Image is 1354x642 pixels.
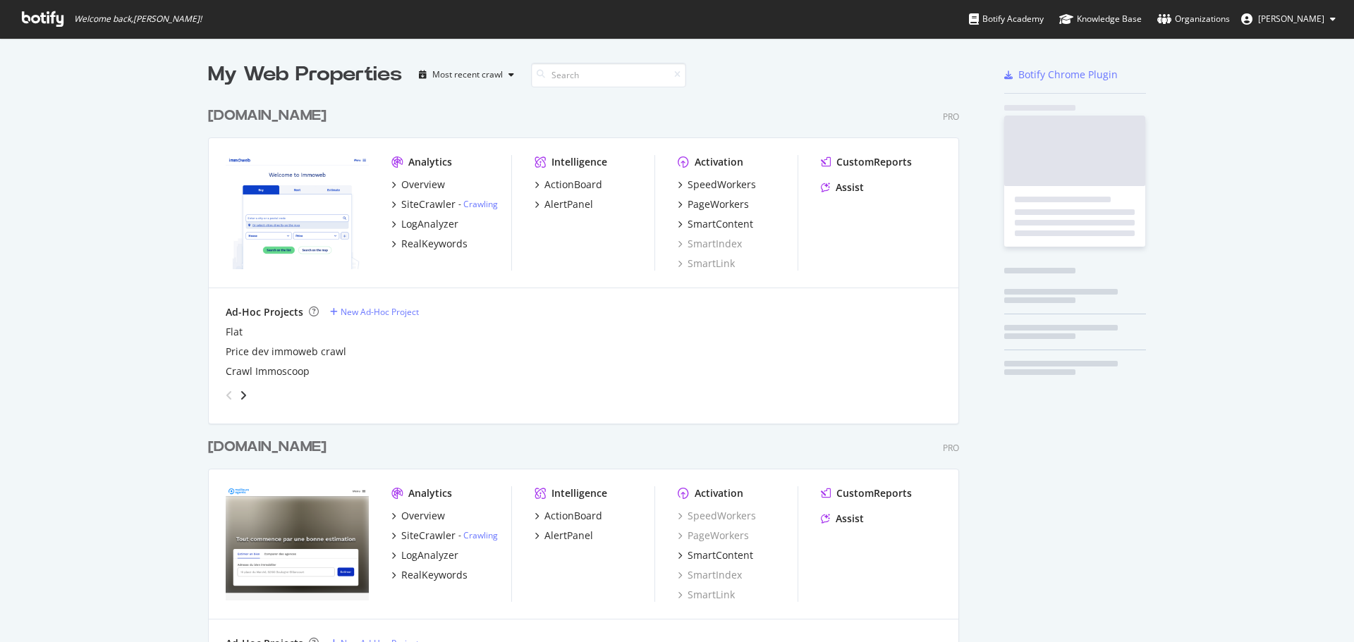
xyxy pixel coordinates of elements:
[969,12,1044,26] div: Botify Academy
[943,111,959,123] div: Pro
[695,155,743,169] div: Activation
[391,509,445,523] a: Overview
[401,237,468,251] div: RealKeywords
[678,568,742,582] a: SmartIndex
[226,364,310,378] a: Crawl Immoscoop
[544,509,602,523] div: ActionBoard
[463,198,498,210] a: Crawling
[391,568,468,582] a: RealKeywords
[1258,13,1324,25] span: Lukas MÄNNL
[413,63,520,86] button: Most recent crawl
[208,437,327,457] div: [DOMAIN_NAME]
[1018,68,1118,82] div: Botify Chrome Plugin
[401,548,458,562] div: LogAnalyzer
[836,486,912,500] div: CustomReports
[943,442,959,454] div: Pro
[401,197,456,211] div: SiteCrawler
[551,155,607,169] div: Intelligence
[391,529,498,543] a: SiteCrawler- Crawling
[678,548,753,562] a: SmartContent
[226,345,346,359] a: Price dev immoweb crawl
[535,197,593,211] a: AlertPanel
[408,155,452,169] div: Analytics
[226,305,303,319] div: Ad-Hoc Projects
[208,106,327,126] div: [DOMAIN_NAME]
[544,529,593,543] div: AlertPanel
[678,178,756,192] a: SpeedWorkers
[463,529,498,541] a: Crawling
[208,61,402,89] div: My Web Properties
[678,257,735,271] a: SmartLink
[678,197,749,211] a: PageWorkers
[238,388,248,402] div: angle-right
[544,178,602,192] div: ActionBoard
[678,588,735,602] a: SmartLink
[401,568,468,582] div: RealKeywords
[208,106,332,126] a: [DOMAIN_NAME]
[401,178,445,192] div: Overview
[688,548,753,562] div: SmartContent
[821,180,864,195] a: Assist
[220,384,238,407] div: angle-left
[836,180,864,195] div: Assist
[821,486,912,500] a: CustomReports
[391,548,458,562] a: LogAnalyzer
[401,217,458,231] div: LogAnalyzer
[544,197,593,211] div: AlertPanel
[330,306,419,318] a: New Ad-Hoc Project
[74,13,202,25] span: Welcome back, [PERSON_NAME] !
[688,178,756,192] div: SpeedWorkers
[458,198,498,210] div: -
[531,63,686,87] input: Search
[226,486,369,600] img: meilleursagents.com
[401,509,445,523] div: Overview
[535,178,602,192] a: ActionBoard
[695,486,743,500] div: Activation
[836,155,912,169] div: CustomReports
[391,197,498,211] a: SiteCrawler- Crawling
[688,197,749,211] div: PageWorkers
[1230,8,1347,30] button: [PERSON_NAME]
[678,509,756,523] a: SpeedWorkers
[408,486,452,500] div: Analytics
[401,529,456,543] div: SiteCrawler
[341,306,419,318] div: New Ad-Hoc Project
[391,178,445,192] a: Overview
[458,529,498,541] div: -
[535,529,593,543] a: AlertPanel
[432,70,503,79] div: Most recent crawl
[678,217,753,231] a: SmartContent
[678,529,749,543] a: PageWorkers
[208,437,332,457] a: [DOMAIN_NAME]
[226,155,369,269] img: immoweb.be
[535,509,602,523] a: ActionBoard
[551,486,607,500] div: Intelligence
[1004,68,1118,82] a: Botify Chrome Plugin
[1157,12,1230,26] div: Organizations
[678,237,742,251] a: SmartIndex
[688,217,753,231] div: SmartContent
[836,512,864,526] div: Assist
[391,217,458,231] a: LogAnalyzer
[821,512,864,526] a: Assist
[226,325,243,339] a: Flat
[1059,12,1142,26] div: Knowledge Base
[391,237,468,251] a: RealKeywords
[821,155,912,169] a: CustomReports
